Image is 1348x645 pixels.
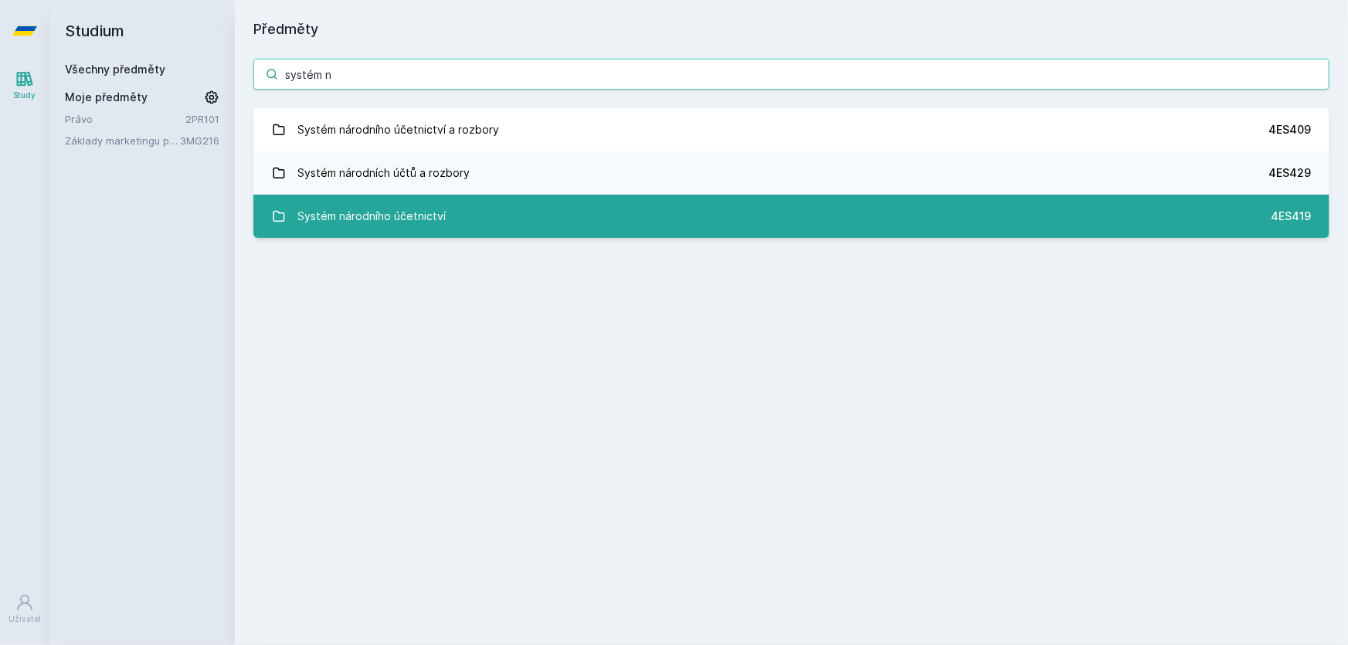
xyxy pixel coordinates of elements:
[14,90,36,101] div: Study
[253,59,1329,90] input: Název nebo ident předmětu…
[65,63,165,76] a: Všechny předměty
[180,134,219,147] a: 3MG216
[3,62,46,109] a: Study
[65,133,180,148] a: Základy marketingu pro informatiky a statistiky
[298,201,447,232] div: Systém národního účetnictví
[3,586,46,633] a: Uživatel
[8,613,41,625] div: Uživatel
[253,195,1329,238] a: Systém národního účetnictví 4ES419
[65,90,148,105] span: Moje předměty
[185,113,219,125] a: 2PR101
[1268,122,1311,137] div: 4ES409
[298,114,500,145] div: Systém národního účetnictví a rozbory
[1268,165,1311,181] div: 4ES429
[65,111,185,127] a: Právo
[1271,209,1311,224] div: 4ES419
[253,151,1329,195] a: Systém národních účtů a rozbory 4ES429
[298,158,470,188] div: Systém národních účtů a rozbory
[253,108,1329,151] a: Systém národního účetnictví a rozbory 4ES409
[253,19,1329,40] h1: Předměty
